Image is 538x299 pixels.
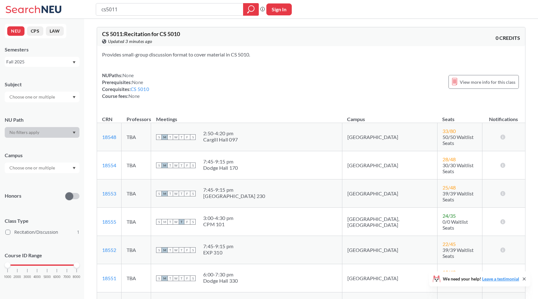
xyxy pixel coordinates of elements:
div: Dodge Hall 170 [203,165,238,171]
div: [GEOGRAPHIC_DATA] 230 [203,193,265,199]
span: 24 / 35 [443,213,456,219]
span: S [156,134,162,140]
span: S [156,163,162,168]
span: 3000 [24,275,31,279]
th: Notifications [482,109,525,123]
td: TBA [122,179,151,208]
span: T [179,247,184,253]
svg: magnifying glass [247,5,255,14]
td: [GEOGRAPHIC_DATA] [342,151,437,179]
button: NEU [7,26,24,36]
button: CPS [27,26,43,36]
span: CS 5011 : Recitation for CS 5010 [102,30,180,37]
span: Class Type [5,217,79,224]
span: 7000 [63,275,71,279]
span: S [156,275,162,281]
span: T [167,191,173,196]
span: T [179,134,184,140]
p: Honors [5,192,21,200]
svg: Dropdown arrow [73,96,76,99]
span: S [190,191,196,196]
td: [GEOGRAPHIC_DATA] [342,179,437,208]
span: T [167,163,173,168]
a: 18554 [102,162,116,168]
span: 0/0 Waitlist Seats [443,219,468,231]
span: W [173,247,179,253]
span: 8000 [73,275,80,279]
a: CS 5010 [131,86,149,92]
span: 1000 [4,275,11,279]
div: Cargill Hall 097 [203,136,238,143]
span: W [173,191,179,196]
span: W [173,219,179,225]
p: Course ID Range [5,252,79,259]
div: 2:50 - 4:20 pm [203,130,238,136]
a: Leave a testimonial [482,276,519,281]
div: Dropdown arrow [5,127,79,138]
td: [GEOGRAPHIC_DATA] [342,123,437,151]
a: 18555 [102,219,116,225]
div: 6:00 - 7:30 pm [203,271,238,278]
span: S [190,134,196,140]
div: Fall 2025Dropdown arrow [5,57,79,67]
th: Seats [437,109,482,123]
div: 7:45 - 9:15 pm [203,158,238,165]
input: Choose one or multiple [6,93,59,101]
svg: Dropdown arrow [73,61,76,64]
td: TBA [122,264,151,292]
span: View more info for this class [460,78,515,86]
span: 30/30 Waitlist Seats [443,162,474,174]
td: TBA [122,123,151,151]
span: F [184,275,190,281]
span: S [156,191,162,196]
span: T [167,247,173,253]
td: [GEOGRAPHIC_DATA] [342,264,437,292]
span: 28 / 48 [443,156,456,162]
div: Dropdown arrow [5,92,79,102]
svg: Dropdown arrow [73,167,76,169]
span: T [167,275,173,281]
div: magnifying glass [243,3,259,16]
span: We need your help! [443,277,519,281]
span: T [179,163,184,168]
div: NUPaths: Prerequisites: Corequisites: Course fees: [102,72,149,99]
span: F [184,247,190,253]
div: Fall 2025 [6,58,72,65]
span: 0 CREDITS [496,35,520,41]
th: Professors [122,109,151,123]
td: [GEOGRAPHIC_DATA] [342,236,437,264]
span: Updated 3 minutes ago [108,38,152,45]
div: Dropdown arrow [5,163,79,173]
span: 25 / 48 [443,184,456,190]
div: Subject [5,81,79,88]
span: S [190,163,196,168]
span: F [184,191,190,196]
span: 50/50 Waitlist Seats [443,134,474,146]
span: M [162,163,167,168]
span: T [179,275,184,281]
span: 33 / 80 [443,128,456,134]
span: F [184,134,190,140]
span: 6000 [53,275,61,279]
label: Recitation/Discussion [5,228,79,236]
span: W [173,275,179,281]
span: M [162,134,167,140]
span: M [162,275,167,281]
div: 7:45 - 9:15 pm [203,243,233,249]
div: Dodge Hall 330 [203,278,238,284]
span: 39/39 Waitlist Seats [443,190,474,202]
span: S [156,247,162,253]
a: 18552 [102,247,116,253]
a: 18553 [102,190,116,196]
span: F [184,219,190,225]
span: W [173,163,179,168]
span: M [162,219,167,225]
span: 22 / 45 [443,241,456,247]
td: TBA [122,151,151,179]
div: EXP 310 [203,249,233,256]
span: T [179,191,184,196]
div: Semesters [5,46,79,53]
span: T [167,134,173,140]
span: 2000 [14,275,21,279]
div: 7:45 - 9:15 pm [203,187,265,193]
